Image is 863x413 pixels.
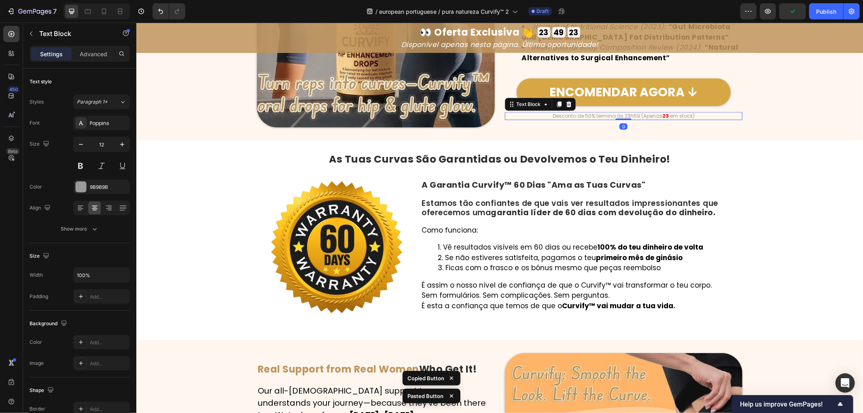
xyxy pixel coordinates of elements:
[90,293,128,301] div: Add...
[90,120,128,127] div: Poppins
[461,220,567,229] strong: 100% do teu dinheiro de volta
[375,7,377,16] span: /
[121,362,358,398] p: Our all-[DEMOGRAPHIC_DATA] support team understands your journey—because they’ve been there too. ...
[284,176,606,197] h2: Estamos tão confiantes de que vais ver resultados impressionantes que oferecemos uma
[413,61,562,78] p: ENCOMENDAR AGORA ↓
[301,220,605,230] li: Vê resultados visíveis em 60 dias ou recebe
[30,293,48,300] div: Padding
[283,340,341,353] strong: Who Get It!
[379,78,406,85] div: Text Block
[407,392,443,400] p: Pasted Button
[121,340,283,353] strong: Real Support from Real Women
[380,56,594,83] a: ENCOMENDAR AGORA ↓
[30,78,52,85] div: Text style
[90,360,128,367] div: Add...
[6,148,19,155] div: Beta
[30,385,55,396] div: Shape
[80,50,107,58] p: Advanced
[369,89,606,97] div: Rich Text Editor. Editing area: main
[285,157,509,168] strong: A Garantia Curvify™ 60 Dias "Ama as Tuas Curvas"
[40,50,63,58] p: Settings
[285,258,605,289] p: É assim o nosso nível de confiança de que o Curvify™ vai transformar o teu corpo. Sem formulários...
[153,3,185,19] div: Undo/Redo
[30,222,130,236] button: Show more
[407,374,444,382] p: Copied Button
[483,101,491,107] div: 0
[740,400,835,408] span: Help us improve GemPages!
[536,8,549,15] span: Draft
[30,251,51,262] div: Size
[301,230,605,241] li: Se não estiveres satisfeita, pagamos o teu
[369,90,606,97] p: Desconto de 50% termina às 23h59 (Apenas em stock)
[90,406,128,413] div: Add...
[460,230,546,240] strong: primeiro mês de ginásio
[426,278,539,288] strong: Curvify™ vai mudar a tua vida.
[809,3,843,19] button: Publish
[39,29,108,38] p: Text Block
[526,90,532,97] strong: 23
[30,271,43,279] div: Width
[61,225,99,233] div: Show more
[285,203,605,213] p: Como funciona:
[835,373,855,393] div: Open Intercom Messenger
[30,119,40,127] div: Font
[816,7,836,16] div: Publish
[77,98,108,106] span: Paragraph 1*
[30,183,42,191] div: Color
[53,6,57,16] p: 7
[30,360,44,367] div: Image
[284,202,606,290] div: Rich Text Editor. Editing area: main
[30,203,52,214] div: Align
[136,23,863,413] iframe: Design area
[30,98,44,106] div: Styles
[90,184,128,191] div: 9B9B9B
[740,399,845,409] button: Show survey - Help us improve GemPages!
[301,240,605,251] li: Ficas com o frasco e os bónus mesmo que peças reembolso
[8,86,19,93] div: 450
[30,405,45,413] div: Border
[30,318,69,329] div: Background
[74,268,129,282] input: Auto
[3,3,60,19] button: 7
[354,184,579,195] strong: garantia líder de 60 dias com devolução do dinheiro.
[213,387,278,398] strong: [DATE]–[DATE]
[193,129,534,144] strong: As Tuas Curvas São Garantidas ou Devolvemos o Teu Dinheiro!
[90,339,128,346] div: Add...
[30,139,51,150] div: Size
[121,144,281,305] img: gempages_578032762192134844-f7bb4473-4416-452b-90d5-ca1f9e01970b.webp
[379,7,509,16] span: european portuguese / pura natureza Curvify™ 2
[30,339,42,346] div: Color
[73,95,130,109] button: Paragraph 1*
